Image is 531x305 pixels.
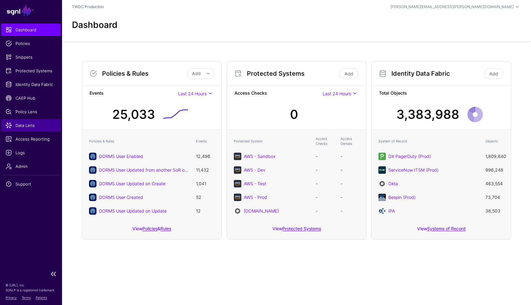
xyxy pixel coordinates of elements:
[378,180,386,187] img: svg+xml;base64,PHN2ZyB3aWR0aD0iNjQiIGhlaWdodD0iNjQiIHZpZXdCb3g9IjAgMCA2NCA2NCIgZmlsbD0ibm9uZSIgeG...
[234,194,241,201] img: svg+xml;base64,PHN2ZyB3aWR0aD0iNjQiIGhlaWdodD0iNjQiIHZpZXdCb3g9IjAgMCA2NCA2NCIgZmlsbD0ibm9uZSIgeG...
[22,296,31,299] a: Terms
[482,177,507,191] td: 463,554
[390,4,514,10] div: [PERSON_NAME][EMAIL_ADDRESS][PERSON_NAME][DOMAIN_NAME]
[375,133,482,150] th: System of Record
[337,163,362,177] td: -
[313,177,337,191] td: -
[379,90,503,97] strong: Total Objects
[99,195,143,200] a: DORMS User Created
[282,226,321,231] a: Protected Systems
[482,133,507,150] th: Objects
[1,105,61,118] a: Policy Lens
[112,105,155,124] div: 25,033
[193,191,218,204] td: 52
[6,122,56,128] span: Data Lens
[313,150,337,163] td: -
[378,207,386,215] img: svg+xml;base64,PD94bWwgdmVyc2lvbj0iMS4wIiBlbmNvZGluZz0iVVRGLTgiIHN0YW5kYWxvbmU9Im5vIj8+CjwhLS0gQ3...
[99,181,165,186] a: DORMS User Updated on Create
[6,296,17,299] a: Privacy
[323,91,351,96] span: Last 24 Hours
[6,109,56,115] span: Policy Lens
[6,283,56,288] p: © [URL], Inc
[1,146,61,159] a: Logs
[234,180,241,187] img: svg+xml;base64,PHN2ZyB3aWR0aD0iNjQiIGhlaWdodD0iNjQiIHZpZXdCb3g9IjAgMCA2NCA2NCIgZmlsbD0ibm9uZSIgeG...
[1,24,61,36] a: Dashboard
[337,177,362,191] td: -
[337,204,362,218] td: -
[1,51,61,63] a: Snippets
[178,91,207,96] span: Last 24 Hours
[193,163,218,177] td: 11,432
[6,136,56,142] span: Access Reporting
[484,68,503,79] a: Add
[482,191,507,204] td: 73,704
[36,296,47,299] a: Patents
[313,204,337,218] td: -
[378,153,386,160] img: svg+xml;base64,PHN2ZyB3aWR0aD0iNjQiIGhlaWdodD0iNjQiIHZpZXdCb3g9IjAgMCA2NCA2NCIgZmlsbD0ibm9uZSIgeG...
[388,181,398,186] a: Okta
[193,177,218,191] td: 1,041
[244,195,267,200] a: AWS - Prod
[337,150,362,163] td: -
[396,105,459,124] div: 3,383,988
[193,204,218,218] td: 12
[244,181,266,186] a: AWS - Test
[1,119,61,132] a: Data Lens
[72,20,118,30] h2: Dashboard
[1,65,61,77] a: Protected Systems
[247,70,338,77] h3: Protected Systems
[1,92,61,104] a: CAEP Hub
[227,222,366,239] div: View
[6,68,56,74] span: Protected Systems
[313,163,337,177] td: -
[234,207,241,215] img: svg+xml;base64,PHN2ZyB3aWR0aD0iNjQiIGhlaWdodD0iNjQiIHZpZXdCb3g9IjAgMCA2NCA2NCIgZmlsbD0ibm9uZSIgeG...
[1,78,61,91] a: Identity Data Fabric
[1,37,61,50] a: Policies
[388,154,431,159] a: DX PagerDuty (Prod)
[313,133,337,150] th: Access Checks
[193,150,218,163] td: 12,496
[6,288,56,293] p: SGNL® is a registered trademark
[6,181,56,187] span: Support
[482,204,507,218] td: 38,503
[193,133,218,150] th: Events
[99,167,202,173] a: DORMS User Updated from another SoR on Create
[234,153,241,160] img: svg+xml;base64,PHN2ZyB3aWR0aD0iNjQiIGhlaWdodD0iNjQiIHZpZXdCb3g9IjAgMCA2NCA2NCIgZmlsbD0ibm9uZSIgeG...
[231,133,313,150] th: Protected System
[391,70,483,77] h3: Identity Data Fabric
[339,68,359,79] a: Add
[99,154,143,159] a: DORMS User Enabled
[234,90,323,97] strong: Access Checks
[427,226,466,231] a: Systems of Record
[378,194,386,201] img: svg+xml;base64,PHN2ZyB2ZXJzaW9uPSIxLjEiIGlkPSJMYXllcl8xIiB4bWxucz0iaHR0cDovL3d3dy53My5vcmcvMjAwMC...
[6,81,56,87] span: Identity Data Fabric
[82,222,221,239] div: View &
[102,70,187,77] h3: Policies & Rules
[6,40,56,47] span: Policies
[388,208,395,213] a: IPA
[244,208,279,213] a: [DOMAIN_NAME]
[6,163,56,169] span: Admin
[6,54,56,60] span: Snippets
[378,166,386,174] img: svg+xml;base64,PHN2ZyB3aWR0aD0iNjQiIGhlaWdodD0iNjQiIHZpZXdCb3g9IjAgMCA2NCA2NCIgZmlsbD0ibm9uZSIgeG...
[90,90,178,97] strong: Events
[4,4,58,17] a: SGNL
[372,222,511,239] div: View
[6,95,56,101] span: CAEP Hub
[72,4,104,9] a: TWDC Production
[1,160,61,173] a: Admin
[388,195,416,200] a: Bespin (Prod)
[244,154,275,159] a: AWS - Sandbox
[290,105,298,124] div: 0
[244,167,265,173] a: AWS - Dev
[482,150,507,163] td: 1,809,840
[1,133,61,145] a: Access Reporting
[192,71,201,76] span: Add
[337,191,362,204] td: -
[234,166,241,174] img: svg+xml;base64,PHN2ZyB3aWR0aD0iNjQiIGhlaWdodD0iNjQiIHZpZXdCb3g9IjAgMCA2NCA2NCIgZmlsbD0ibm9uZSIgeG...
[337,133,362,150] th: Access Denials
[482,163,507,177] td: 996,248
[160,226,171,231] a: Rules
[313,191,337,204] td: -
[6,150,56,156] span: Logs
